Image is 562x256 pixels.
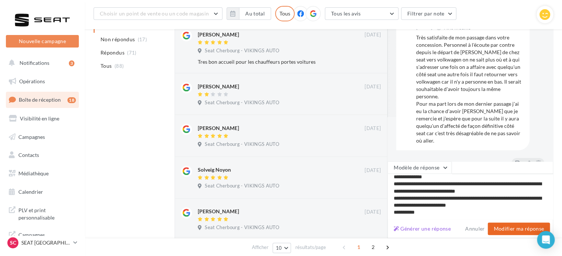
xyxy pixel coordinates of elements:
[101,49,124,56] span: Répondus
[205,48,279,54] span: Seat Cherbourg - VIKINGS AUTO
[365,209,381,215] span: [DATE]
[353,241,365,253] span: 1
[18,133,45,140] span: Campagnes
[198,31,239,38] div: [PERSON_NAME]
[4,55,77,71] button: Notifications 3
[18,152,39,158] span: Contacts
[198,125,239,132] div: [PERSON_NAME]
[67,97,76,103] div: 18
[4,92,80,108] a: Boîte de réception18
[4,166,80,181] a: Médiathèque
[4,147,80,163] a: Contacts
[6,35,79,48] button: Nouvelle campagne
[488,222,550,235] button: Modifier ma réponse
[537,231,555,249] div: Open Intercom Messenger
[331,10,361,17] span: Tous les avis
[138,36,147,42] span: (17)
[276,245,282,251] span: 10
[101,62,112,70] span: Tous
[226,7,271,20] button: Au total
[100,10,209,17] span: Choisir un point de vente ou un code magasin
[10,239,16,246] span: SC
[4,74,80,89] a: Opérations
[205,141,279,148] span: Seat Cherbourg - VIKINGS AUTO
[387,161,452,174] button: Modèle de réponse
[365,32,381,38] span: [DATE]
[444,25,471,31] span: Avis modifié
[198,83,239,90] div: [PERSON_NAME]
[205,99,279,106] span: Seat Cherbourg - VIKINGS AUTO
[416,34,524,144] div: Très satisfaite de mon passage dans votre concession. Personnel à l'écoute par contre depuis le d...
[19,78,45,84] span: Opérations
[4,129,80,145] a: Campagnes
[18,205,76,221] span: PLV et print personnalisable
[367,241,379,253] span: 2
[401,7,457,20] button: Filtrer par note
[295,244,326,251] span: résultats/page
[4,202,80,224] a: PLV et print personnalisable
[365,167,381,174] span: [DATE]
[20,60,49,66] span: Notifications
[198,58,333,66] div: Tres bon accueil pour les chauffeurs portes voitures
[4,111,80,126] a: Visibilité en ligne
[275,6,295,21] div: Tous
[198,166,231,173] div: Solveig Noyon
[18,230,76,246] span: Campagnes DataOnDemand
[205,224,279,231] span: Seat Cherbourg - VIKINGS AUTO
[273,243,291,253] button: 10
[205,183,279,189] span: Seat Cherbourg - VIKINGS AUTO
[4,227,80,249] a: Campagnes DataOnDemand
[101,36,135,43] span: Non répondus
[18,189,43,195] span: Calendrier
[325,7,398,20] button: Tous les avis
[21,239,70,246] p: SEAT [GEOGRAPHIC_DATA]
[18,170,49,176] span: Médiathèque
[6,236,79,250] a: SC SEAT [GEOGRAPHIC_DATA]
[462,224,488,233] button: Annuler
[365,84,381,90] span: [DATE]
[69,60,74,66] div: 3
[198,208,239,215] div: [PERSON_NAME]
[239,7,271,20] button: Au total
[4,184,80,200] a: Calendrier
[252,244,268,251] span: Afficher
[127,50,136,56] span: (71)
[20,115,59,122] span: Visibilité en ligne
[19,97,61,103] span: Boîte de réception
[115,63,124,69] span: (88)
[94,7,222,20] button: Choisir un point de vente ou un code magasin
[365,125,381,132] span: [DATE]
[391,224,454,233] button: Générer une réponse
